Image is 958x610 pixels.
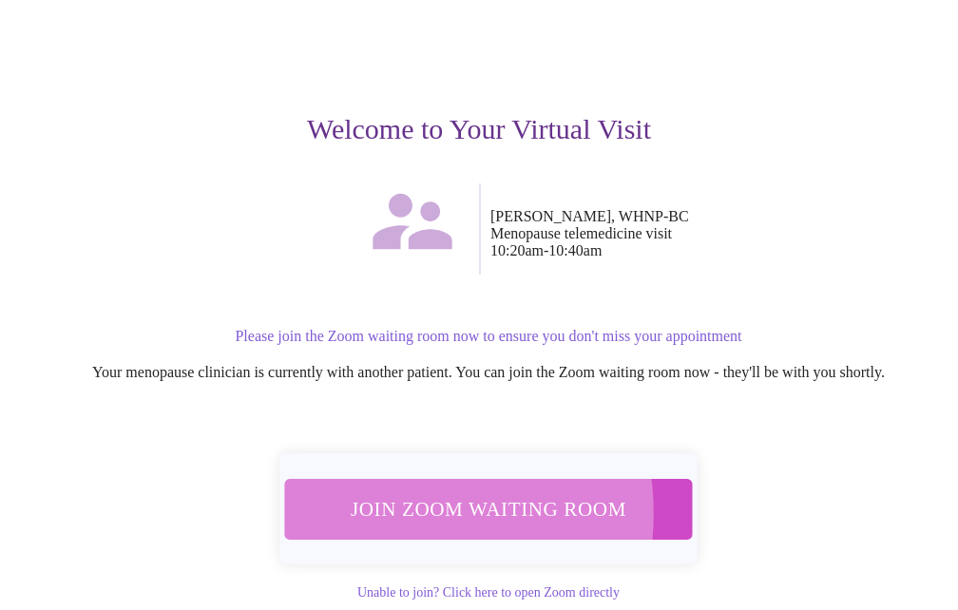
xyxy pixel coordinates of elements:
[275,477,702,540] button: Join Zoom Waiting Room
[49,364,928,381] p: Your menopause clinician is currently with another patient. You can join the Zoom waiting room no...
[357,585,620,600] a: Unable to join? Click here to open Zoom directly
[490,208,928,259] p: [PERSON_NAME], WHNP-BC Menopause telemedicine visit 10:20am - 10:40am
[49,328,928,345] p: Please join the Zoom waiting room now to ensure you don't miss your appointment
[30,113,928,145] h3: Welcome to Your Virtual Visit
[301,490,677,527] span: Join Zoom Waiting Room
